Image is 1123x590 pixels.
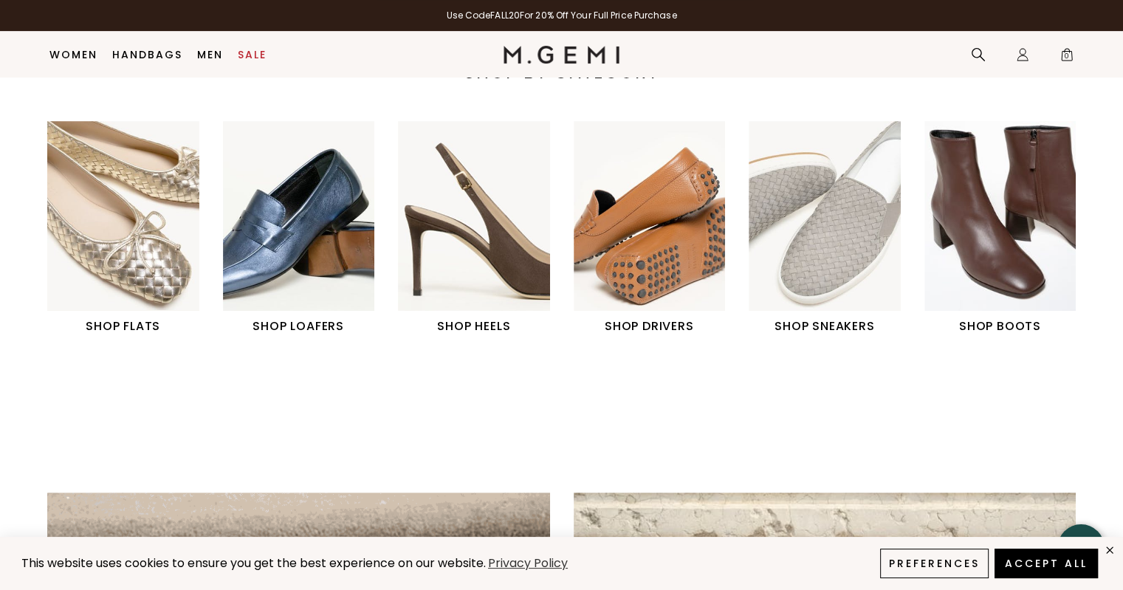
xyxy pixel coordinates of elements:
h1: SHOP FLATS [47,318,199,335]
div: 6 / 6 [924,121,1100,335]
h1: SHOP LOAFERS [223,318,375,335]
a: SHOP SNEAKERS [749,121,901,335]
strong: FALL20 [490,9,520,21]
a: SHOP HEELS [398,121,550,335]
a: Handbags [112,49,182,61]
div: 4 / 6 [574,121,749,335]
div: close [1104,544,1116,556]
a: SHOP LOAFERS [223,121,375,335]
button: Accept All [995,549,1098,578]
a: SHOP FLATS [47,121,199,335]
a: Sale [238,49,267,61]
div: 2 / 6 [223,121,399,335]
h1: SHOP BOOTS [924,318,1076,335]
div: 5 / 6 [749,121,924,335]
button: Preferences [880,549,989,578]
a: SHOP BOOTS [924,121,1076,335]
a: Privacy Policy (opens in a new tab) [486,555,570,573]
a: Men [197,49,223,61]
span: 0 [1060,50,1074,65]
div: 1 / 6 [47,121,223,335]
a: SHOP DRIVERS [574,121,726,335]
span: This website uses cookies to ensure you get the best experience on our website. [21,555,486,572]
a: Women [49,49,97,61]
div: 3 / 6 [398,121,574,335]
h1: SHOP HEELS [398,318,550,335]
h1: SHOP SNEAKERS [749,318,901,335]
img: M.Gemi [504,46,619,64]
h1: SHOP DRIVERS [574,318,726,335]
